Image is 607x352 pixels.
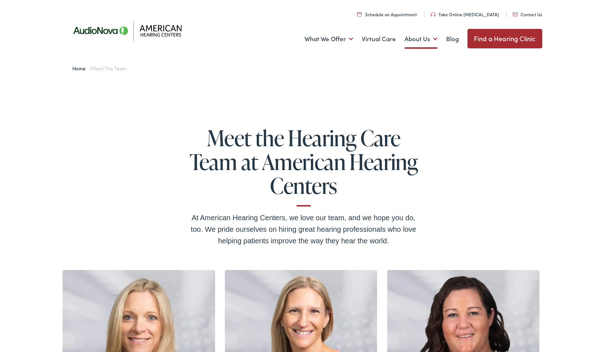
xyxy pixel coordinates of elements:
[431,12,436,17] img: utility icon
[446,26,459,52] a: Blog
[362,26,396,52] a: Virtual Care
[188,126,419,207] h1: Meet the Hearing Care Team at American Hearing Centers
[431,11,499,17] a: Take Online [MEDICAL_DATA]
[357,12,362,17] img: utility icon
[513,13,518,16] img: utility icon
[72,65,89,72] a: Home
[188,212,419,247] div: At American Hearing Centers, we love our team, and we hope you do, too. We pride ourselves on hir...
[91,65,127,72] span: Meet the Team
[467,29,542,48] a: Find a Hearing Clinic
[304,26,353,52] a: What We Offer
[405,26,437,52] a: About Us
[513,11,542,17] a: Contact Us
[72,65,127,72] span: /
[357,11,417,17] a: Schedule an Appointment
